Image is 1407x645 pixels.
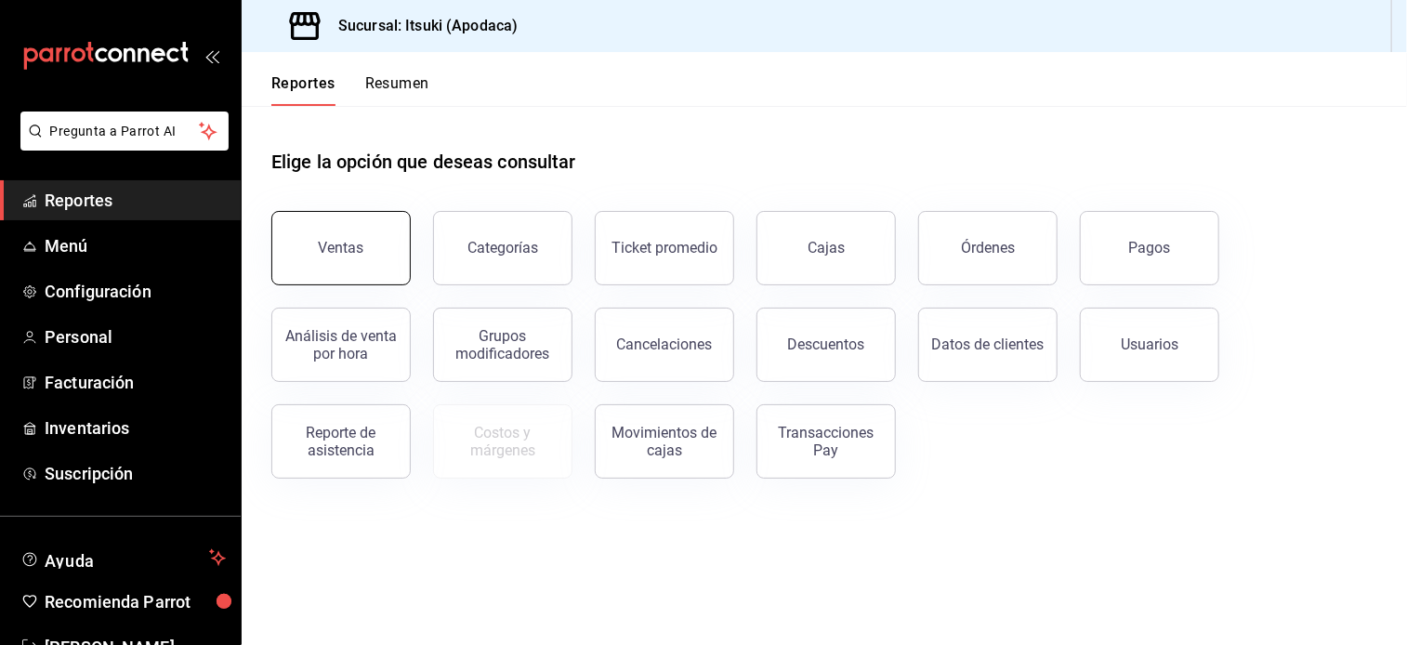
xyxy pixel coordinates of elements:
div: Usuarios [1121,336,1178,353]
div: Ventas [319,239,364,257]
button: Datos de clientes [918,308,1058,382]
button: Análisis de venta por hora [271,308,411,382]
div: Cajas [808,239,845,257]
div: Categorías [467,239,538,257]
button: Ticket promedio [595,211,734,285]
button: Órdenes [918,211,1058,285]
font: Inventarios [45,418,129,438]
button: open_drawer_menu [204,48,219,63]
div: Análisis de venta por hora [283,327,399,362]
button: Usuarios [1080,308,1219,382]
button: Reporte de asistencia [271,404,411,479]
button: Resumen [365,74,429,106]
div: Pestañas de navegación [271,74,429,106]
div: Costos y márgenes [445,424,560,459]
button: Transacciones Pay [756,404,896,479]
div: Datos de clientes [932,336,1045,353]
span: Pregunta a Parrot AI [50,122,200,141]
div: Ticket promedio [611,239,717,257]
font: Reportes [45,191,112,210]
button: Descuentos [756,308,896,382]
font: Recomienda Parrot [45,592,191,612]
span: Ayuda [45,546,202,569]
h3: Sucursal: Itsuki (Apodaca) [323,15,518,37]
div: Órdenes [961,239,1015,257]
button: Categorías [433,211,572,285]
div: Grupos modificadores [445,327,560,362]
div: Movimientos de cajas [607,424,722,459]
h1: Elige la opción que deseas consultar [271,148,576,176]
div: Transacciones Pay [769,424,884,459]
font: Personal [45,327,112,347]
font: Configuración [45,282,151,301]
button: Cancelaciones [595,308,734,382]
button: Movimientos de cajas [595,404,734,479]
font: Facturación [45,373,134,392]
font: Menú [45,236,88,256]
button: Cajas [756,211,896,285]
div: Cancelaciones [617,336,713,353]
font: Reportes [271,74,335,93]
a: Pregunta a Parrot AI [13,135,229,154]
div: Pagos [1129,239,1171,257]
div: Reporte de asistencia [283,424,399,459]
button: Ventas [271,211,411,285]
button: Grupos modificadores [433,308,572,382]
button: Pagos [1080,211,1219,285]
font: Suscripción [45,464,133,483]
div: Descuentos [788,336,865,353]
button: Contrata inventarios para ver este reporte [433,404,572,479]
button: Pregunta a Parrot AI [20,112,229,151]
